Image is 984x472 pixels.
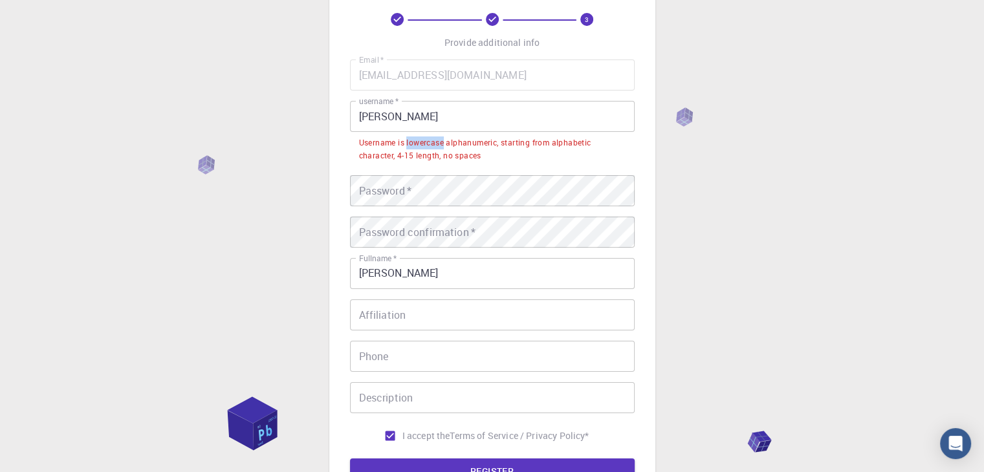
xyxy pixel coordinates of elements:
[359,54,384,65] label: Email
[585,15,589,24] text: 3
[359,136,626,162] div: Username is lowercase alphanumeric, starting from alphabetic character, 4-15 length, no spaces
[450,429,589,442] p: Terms of Service / Privacy Policy *
[359,96,399,107] label: username
[940,428,971,459] div: Open Intercom Messenger
[450,429,589,442] a: Terms of Service / Privacy Policy*
[402,429,450,442] span: I accept the
[359,253,397,264] label: Fullname
[444,36,540,49] p: Provide additional info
